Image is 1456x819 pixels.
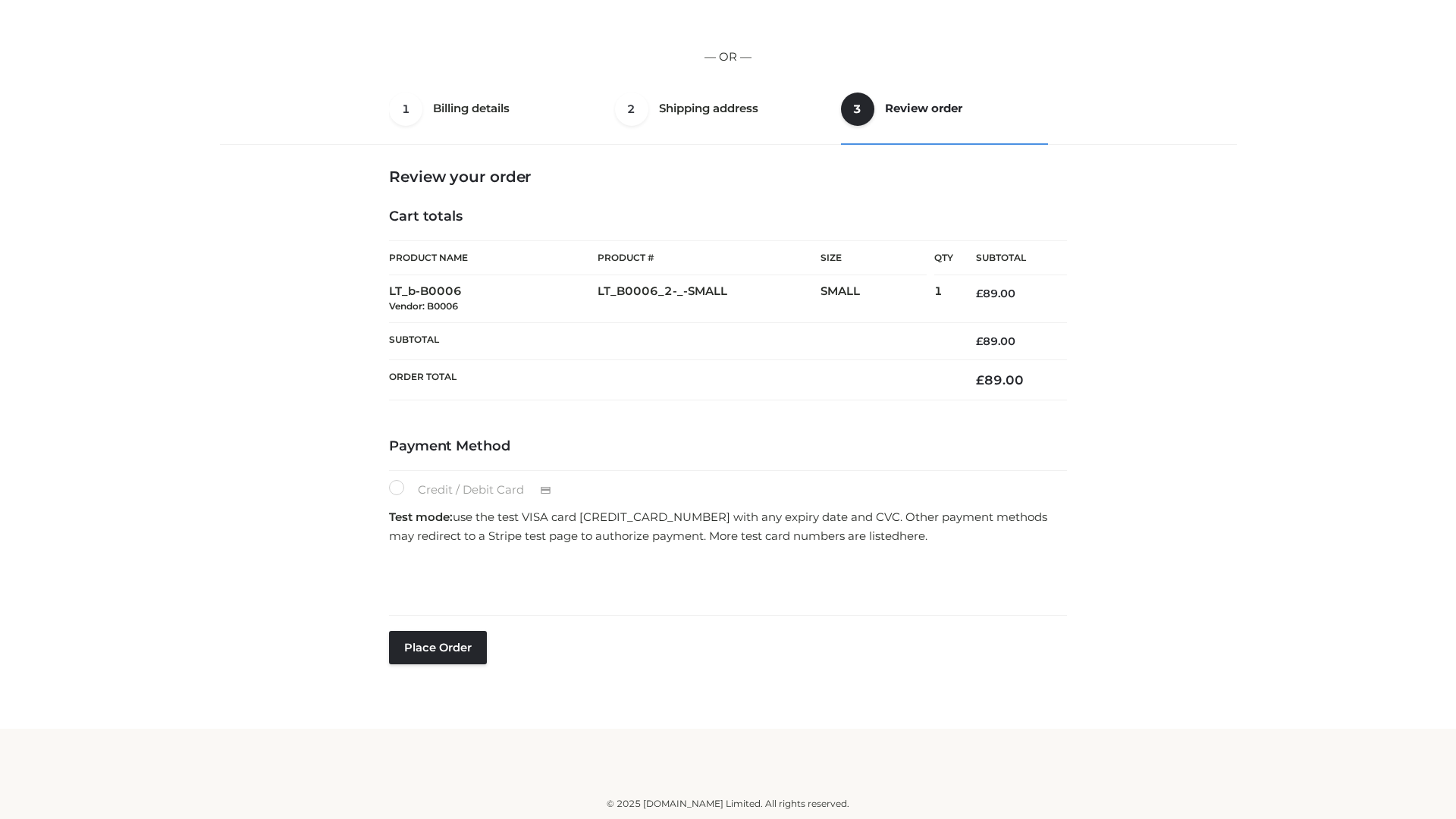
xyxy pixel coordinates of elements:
h3: Review your order [389,168,1067,186]
label: Credit / Debit Card [389,480,567,500]
bdi: 89.00 [976,334,1015,348]
h4: Payment Method [389,438,1067,455]
th: Product Name [389,240,598,275]
th: Order Total [389,360,953,400]
h4: Cart totals [389,209,1067,225]
th: Subtotal [953,241,1067,275]
bdi: 89.00 [976,287,1015,300]
th: Qty [934,240,953,275]
p: — OR — [225,47,1231,67]
bdi: 89.00 [976,372,1024,388]
strong: Test mode: [389,510,453,524]
small: Vendor: B0006 [389,300,458,312]
th: Product # [598,240,821,275]
span: £ [976,334,983,348]
th: Subtotal [389,322,953,359]
p: use the test VISA card [CREDIT_CARD_NUMBER] with any expiry date and CVC. Other payment methods m... [389,507,1067,546]
td: LT_b-B0006 [389,275,598,323]
button: Place order [389,631,487,664]
a: here [899,529,925,543]
span: £ [976,372,984,388]
img: Credit / Debit Card [532,482,560,500]
td: LT_B0006_2-_-SMALL [598,275,821,323]
iframe: Secure payment input frame [386,551,1064,606]
div: © 2025 [DOMAIN_NAME] Limited. All rights reserved. [225,796,1231,811]
span: £ [976,287,983,300]
td: 1 [934,275,953,323]
td: SMALL [821,275,934,323]
th: Size [821,241,927,275]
